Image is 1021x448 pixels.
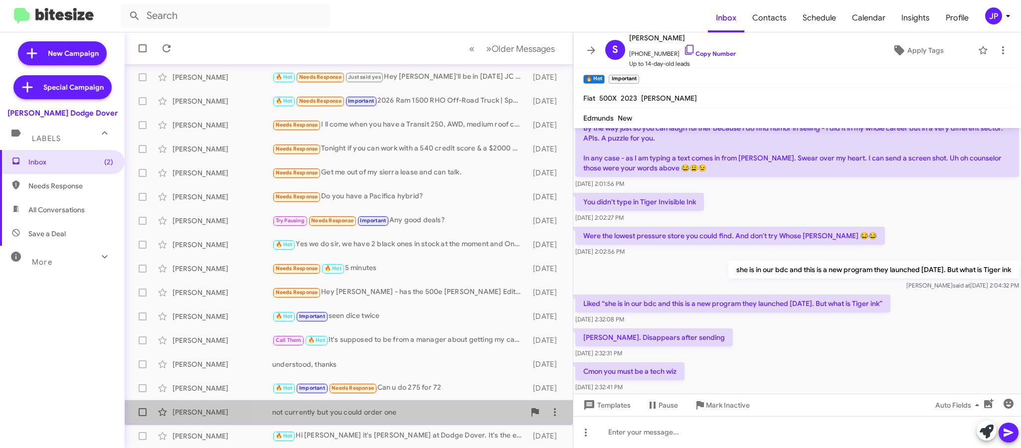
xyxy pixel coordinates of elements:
[683,50,736,57] a: Copy Number
[276,122,318,128] span: Needs Response
[272,95,526,107] div: 2026 Ram 1500 RHO Off-Road Truck | Specs, Engines, & More [URL][DOMAIN_NAME]
[276,74,293,80] span: 🔥 Hot
[272,359,526,369] div: understood, thanks
[612,42,618,58] span: S
[172,120,272,130] div: [PERSON_NAME]
[172,311,272,321] div: [PERSON_NAME]
[686,396,758,414] button: Mark Inactive
[575,295,890,312] p: Liked “she is in our bdc and this is a new program they launched [DATE]. But what is Tiger ink”
[360,217,386,224] span: Important
[526,383,565,393] div: [DATE]
[706,396,750,414] span: Mark Inactive
[276,385,293,391] span: 🔥 Hot
[526,335,565,345] div: [DATE]
[953,282,970,289] span: said at
[526,120,565,130] div: [DATE]
[795,3,844,32] a: Schedule
[172,288,272,298] div: [PERSON_NAME]
[629,44,736,59] span: [PHONE_NUMBER]
[526,359,565,369] div: [DATE]
[272,407,525,417] div: not currently but you could order one
[609,75,639,84] small: Important
[299,385,325,391] span: Important
[629,32,736,44] span: [PERSON_NAME]
[629,59,736,69] span: Up to 14-day-old leads
[861,41,973,59] button: Apply Tags
[172,407,272,417] div: [PERSON_NAME]
[526,311,565,321] div: [DATE]
[272,334,526,346] div: It's supposed to be from a manager about getting my car fixed
[618,114,632,123] span: New
[935,396,983,414] span: Auto Fields
[276,313,293,319] span: 🔥 Hot
[492,43,555,54] span: Older Messages
[639,396,686,414] button: Pause
[907,41,944,59] span: Apply Tags
[172,144,272,154] div: [PERSON_NAME]
[32,134,61,143] span: Labels
[575,349,622,357] span: [DATE] 2:32:31 PM
[272,287,526,298] div: Hey [PERSON_NAME] - has the 500e [PERSON_NAME] Edition arrived?
[272,71,526,83] div: Hey [PERSON_NAME]'ll be in [DATE] JC knows I'm coming in I have a lease that has an heating/ac is...
[575,383,623,391] span: [DATE] 2:32:41 PM
[272,382,526,394] div: Can u do 275 for 72
[480,38,561,59] button: Next
[526,288,565,298] div: [DATE]
[659,396,678,414] span: Pause
[583,94,595,103] span: Fiat
[575,119,1019,177] p: By the way just so you can laugh further because I do find humor in selling - I did it in my whol...
[276,337,302,343] span: Call Them
[526,144,565,154] div: [DATE]
[464,38,561,59] nav: Page navigation example
[172,240,272,250] div: [PERSON_NAME]
[526,216,565,226] div: [DATE]
[463,38,481,59] button: Previous
[526,192,565,202] div: [DATE]
[272,430,526,442] div: Hi [PERSON_NAME] it's [PERSON_NAME] at Dodge Dover. It's the end of the month, and we need to mov...
[32,258,52,267] span: More
[18,41,107,65] a: New Campaign
[708,3,744,32] a: Inbox
[575,362,684,380] p: Cmon you must be a tech wiz
[583,75,605,84] small: 🔥 Hot
[276,146,318,152] span: Needs Response
[172,96,272,106] div: [PERSON_NAME]
[276,265,318,272] span: Needs Response
[844,3,893,32] a: Calendar
[28,181,113,191] span: Needs Response
[526,240,565,250] div: [DATE]
[48,48,99,58] span: New Campaign
[299,74,341,80] span: Needs Response
[276,169,318,176] span: Needs Response
[272,310,526,322] div: seen dice twice
[744,3,795,32] span: Contacts
[906,282,1019,289] span: [PERSON_NAME] [DATE] 2:04:32 PM
[272,239,526,250] div: Yes we do sir, we have 2 black ones in stock at the moment and One of them is a limited edition M...
[621,94,637,103] span: 2023
[575,227,885,245] p: Were the lowest pressure store you could find. And don't try Whose [PERSON_NAME] 😂😂
[575,248,625,255] span: [DATE] 2:02:56 PM
[348,98,374,104] span: Important
[172,264,272,274] div: [PERSON_NAME]
[641,94,697,103] span: [PERSON_NAME]
[927,396,991,414] button: Auto Fields
[938,3,977,32] a: Profile
[893,3,938,32] a: Insights
[7,108,118,118] div: [PERSON_NAME] Dodge Dover
[573,396,639,414] button: Templates
[299,313,325,319] span: Important
[276,98,293,104] span: 🔥 Hot
[43,82,104,92] span: Special Campaign
[172,359,272,369] div: [PERSON_NAME]
[272,143,526,154] div: Tonight if you can work with a 540 credit score & a $2000 down payment
[526,96,565,106] div: [DATE]
[575,193,704,211] p: You didn't type in Tiger Invisible Ink
[728,261,1019,279] p: she is in our bdc and this is a new program they launched [DATE]. But what is Tiger ink
[308,337,325,343] span: 🔥 Hot
[299,98,341,104] span: Needs Response
[581,396,631,414] span: Templates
